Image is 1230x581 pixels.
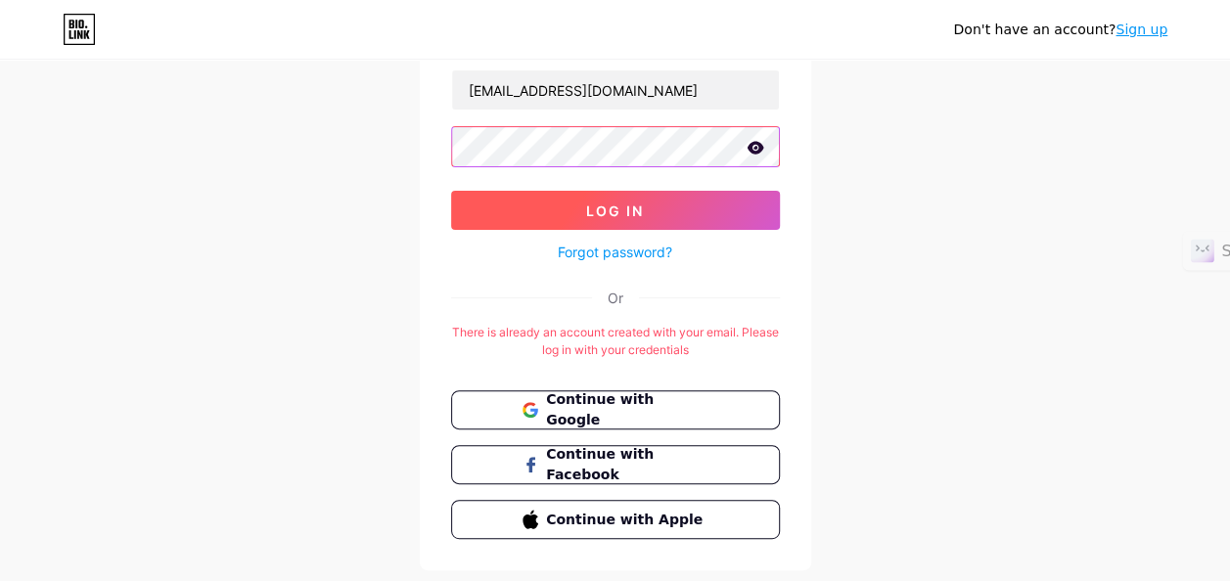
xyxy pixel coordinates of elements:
button: Continue with Facebook [451,445,780,484]
a: Sign up [1116,22,1167,37]
a: Forgot password? [558,242,672,262]
div: There is already an account created with your email. Please log in with your credentials [451,324,780,359]
div: Don't have an account? [953,20,1167,40]
div: Or [608,288,623,308]
button: Log In [451,191,780,230]
span: Log In [586,202,644,219]
span: Continue with Facebook [546,444,707,485]
button: Continue with Google [451,390,780,429]
button: Continue with Apple [451,500,780,539]
span: Continue with Apple [546,510,707,530]
input: Username [452,70,779,110]
span: Continue with Google [546,389,707,430]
